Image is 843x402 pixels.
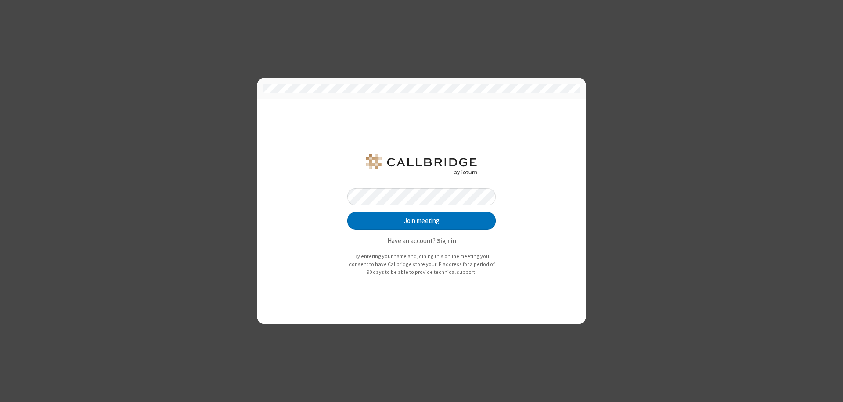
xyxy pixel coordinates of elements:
img: QA Selenium DO NOT DELETE OR CHANGE [364,154,479,175]
strong: Sign in [437,237,456,245]
p: Have an account? [347,236,496,246]
p: By entering your name and joining this online meeting you consent to have Callbridge store your I... [347,252,496,276]
button: Join meeting [347,212,496,230]
button: Sign in [437,236,456,246]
